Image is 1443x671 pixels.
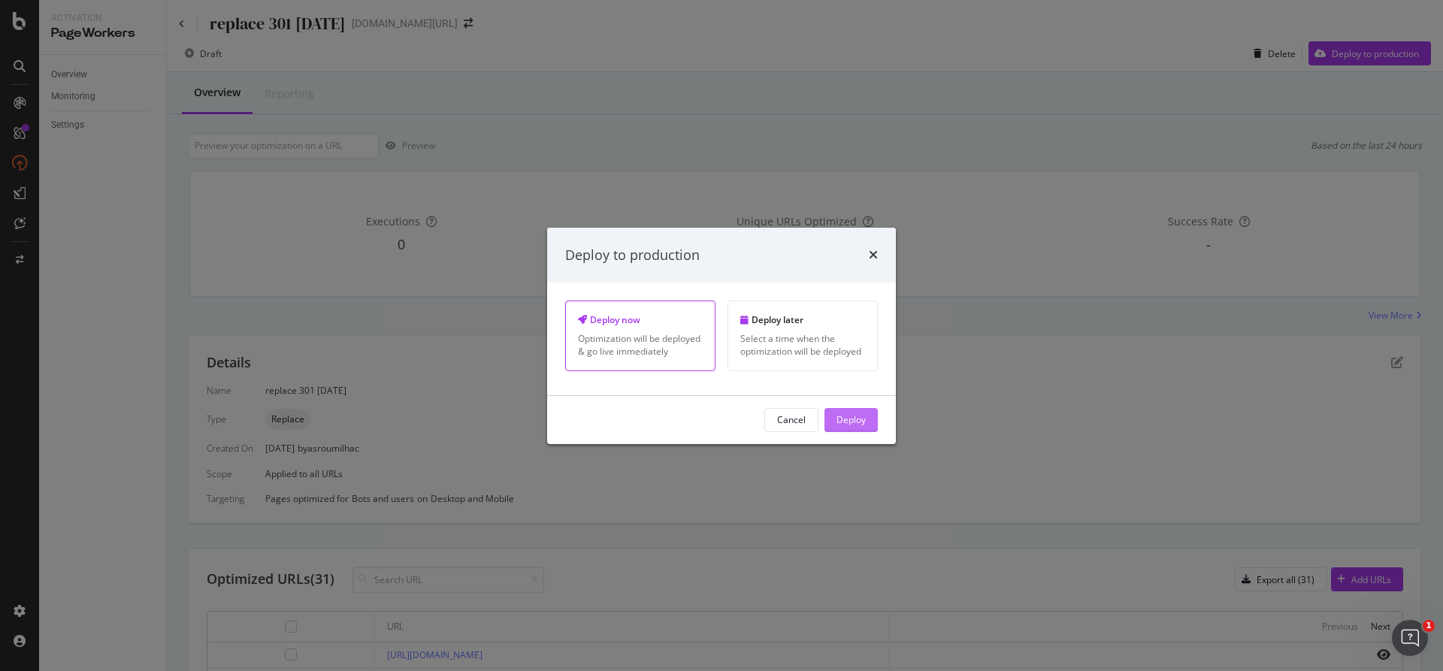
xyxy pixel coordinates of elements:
[836,413,866,426] div: Deploy
[740,313,865,326] div: Deploy later
[764,408,818,432] button: Cancel
[777,413,806,426] div: Cancel
[740,332,865,358] div: Select a time when the optimization will be deployed
[1392,620,1428,656] iframe: Intercom live chat
[578,313,703,326] div: Deploy now
[565,245,700,264] div: Deploy to production
[578,332,703,358] div: Optimization will be deployed & go live immediately
[869,245,878,264] div: times
[1423,620,1435,632] span: 1
[547,227,896,443] div: modal
[824,408,878,432] button: Deploy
